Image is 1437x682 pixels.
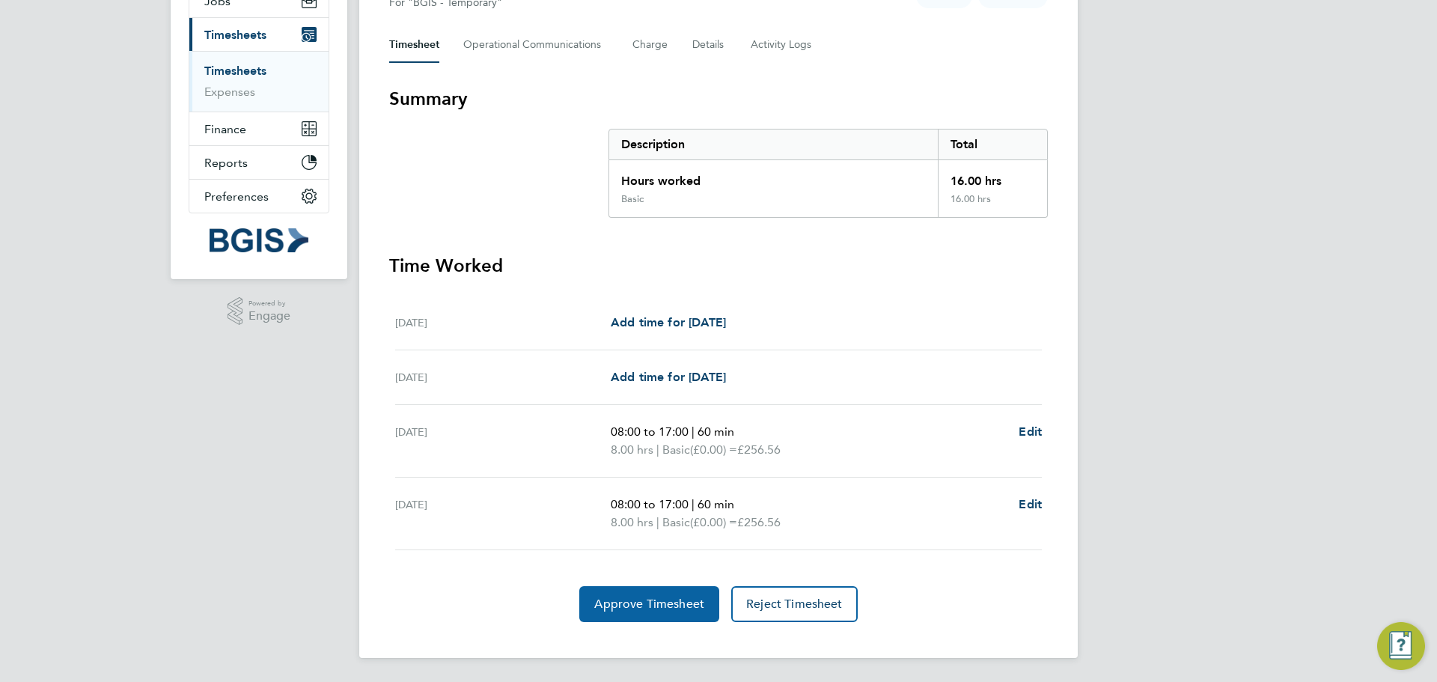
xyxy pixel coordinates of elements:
a: Edit [1019,423,1042,441]
button: Details [692,27,727,63]
h3: Time Worked [389,254,1048,278]
span: Basic [662,441,690,459]
span: Basic [662,514,690,532]
span: Powered by [248,297,290,310]
button: Engage Resource Center [1377,622,1425,670]
a: Timesheets [204,64,266,78]
div: Basic [621,193,644,205]
span: 8.00 hrs [611,442,653,457]
span: Engage [248,310,290,323]
button: Timesheet [389,27,439,63]
span: 08:00 to 17:00 [611,424,689,439]
button: Preferences [189,180,329,213]
div: [DATE] [395,423,611,459]
span: Add time for [DATE] [611,370,726,384]
span: (£0.00) = [690,442,737,457]
a: Expenses [204,85,255,99]
span: | [692,424,695,439]
span: | [656,442,659,457]
button: Operational Communications [463,27,608,63]
div: Hours worked [609,160,938,193]
span: | [656,515,659,529]
span: Add time for [DATE] [611,315,726,329]
img: bgis-logo-retina.png [210,228,308,252]
span: | [692,497,695,511]
a: Edit [1019,496,1042,514]
span: £256.56 [737,515,781,529]
a: Powered byEngage [228,297,291,326]
a: Go to home page [189,228,329,252]
span: Reports [204,156,248,170]
button: Finance [189,112,329,145]
span: 08:00 to 17:00 [611,497,689,511]
span: £256.56 [737,442,781,457]
span: 8.00 hrs [611,515,653,529]
button: Approve Timesheet [579,586,719,622]
h3: Summary [389,87,1048,111]
span: (£0.00) = [690,515,737,529]
button: Charge [632,27,668,63]
span: 60 min [698,497,734,511]
span: 60 min [698,424,734,439]
div: 16.00 hrs [938,160,1047,193]
div: 16.00 hrs [938,193,1047,217]
span: Edit [1019,497,1042,511]
div: Timesheets [189,51,329,112]
div: [DATE] [395,368,611,386]
span: Edit [1019,424,1042,439]
a: Add time for [DATE] [611,314,726,332]
div: Description [609,130,938,159]
div: Summary [608,129,1048,218]
button: Reject Timesheet [731,586,858,622]
span: Preferences [204,189,269,204]
div: Total [938,130,1047,159]
span: Finance [204,122,246,136]
div: [DATE] [395,496,611,532]
button: Activity Logs [751,27,814,63]
span: Approve Timesheet [594,597,704,612]
button: Timesheets [189,18,329,51]
span: Reject Timesheet [746,597,843,612]
span: Timesheets [204,28,266,42]
button: Reports [189,146,329,179]
div: [DATE] [395,314,611,332]
a: Add time for [DATE] [611,368,726,386]
section: Timesheet [389,87,1048,622]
